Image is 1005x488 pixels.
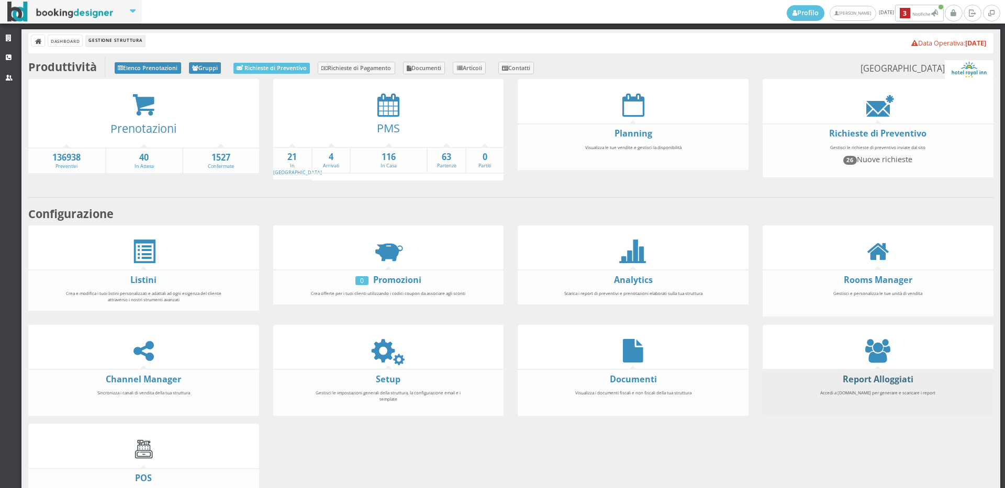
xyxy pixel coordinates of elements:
strong: 21 [273,151,311,163]
div: Sincronizza i canali di vendita della tua struttura [59,385,228,413]
a: Richieste di Pagamento [318,62,395,74]
a: Articoli [453,62,486,74]
strong: 116 [351,151,427,163]
a: Richieste di Preventivo [829,128,926,139]
div: Visualizza le tue vendite e gestisci la disponibilità [549,140,718,167]
a: Documenti [403,62,445,74]
a: Documenti [610,373,657,385]
li: Gestione Struttura [86,35,144,47]
div: Gestisci e personalizza le tue unità di vendita [793,286,963,313]
a: Report Alloggiati [843,373,913,385]
img: ea773b7e7d3611ed9c9d0608f5526cb6.png [945,60,993,79]
span: [DATE] [787,5,945,21]
a: PMS [377,120,400,135]
strong: 4 [312,151,350,163]
a: Gruppi [189,62,221,74]
a: Dashboard [48,35,82,46]
a: Channel Manager [106,373,181,385]
a: 63Partenze [428,151,465,169]
div: 0 [355,276,368,285]
a: [PERSON_NAME] [830,6,876,21]
strong: 40 [106,152,182,164]
b: Configurazione [28,206,114,221]
div: Visualizza i documenti fiscali e non fiscali della tua struttura [549,385,718,413]
img: cash-register.gif [132,438,155,461]
a: Contatti [498,62,534,74]
b: 3 [900,8,910,19]
a: Rooms Manager [844,274,912,286]
button: 3Notifiche [895,5,944,21]
a: 136938Preventivi [28,152,105,170]
img: BookingDesigner.com [7,2,114,22]
a: 1527Confermate [183,152,259,170]
a: Profilo [787,5,824,21]
div: Crea offerte per i tuoi clienti utilizzando i codici coupon da associare agli sconti [304,286,473,301]
a: Richieste di Preventivo [233,63,310,74]
small: [GEOGRAPHIC_DATA] [861,60,993,79]
div: Crea e modifica i tuoi listini personalizzati e adattali ad ogni esigenza del cliente attraverso ... [59,286,228,307]
a: 116In Casa [351,151,427,169]
div: Gestisci le richieste di preventivo inviate dal sito [793,140,963,174]
a: Data Operativa:[DATE] [911,39,986,48]
strong: 136938 [28,152,105,164]
a: POS [135,472,152,484]
h4: Nuove richieste [798,155,958,164]
b: Produttività [28,59,97,74]
a: Prenotazioni [110,121,176,136]
a: Listini [130,274,157,286]
a: Planning [615,128,652,139]
a: 21In [GEOGRAPHIC_DATA] [273,151,322,176]
a: 40In Attesa [106,152,182,170]
div: Gestisci le impostazioni generali della struttura, la configurazione email e i template [304,385,473,413]
a: Elenco Prenotazioni [115,62,181,74]
a: Setup [376,373,400,385]
a: Promozioni [373,274,421,286]
a: 0Partiti [466,151,504,169]
a: 4Arrivati [312,151,350,169]
a: Analytics [614,274,653,286]
div: Scarica i report di preventivi e prenotazioni elaborati sulla tua struttura [549,286,718,301]
b: [DATE] [965,39,986,48]
span: 26 [843,156,857,164]
div: Accedi a [DOMAIN_NAME] per generare e scaricare i report [793,385,963,413]
strong: 63 [428,151,465,163]
strong: 0 [466,151,504,163]
strong: 1527 [183,152,259,164]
